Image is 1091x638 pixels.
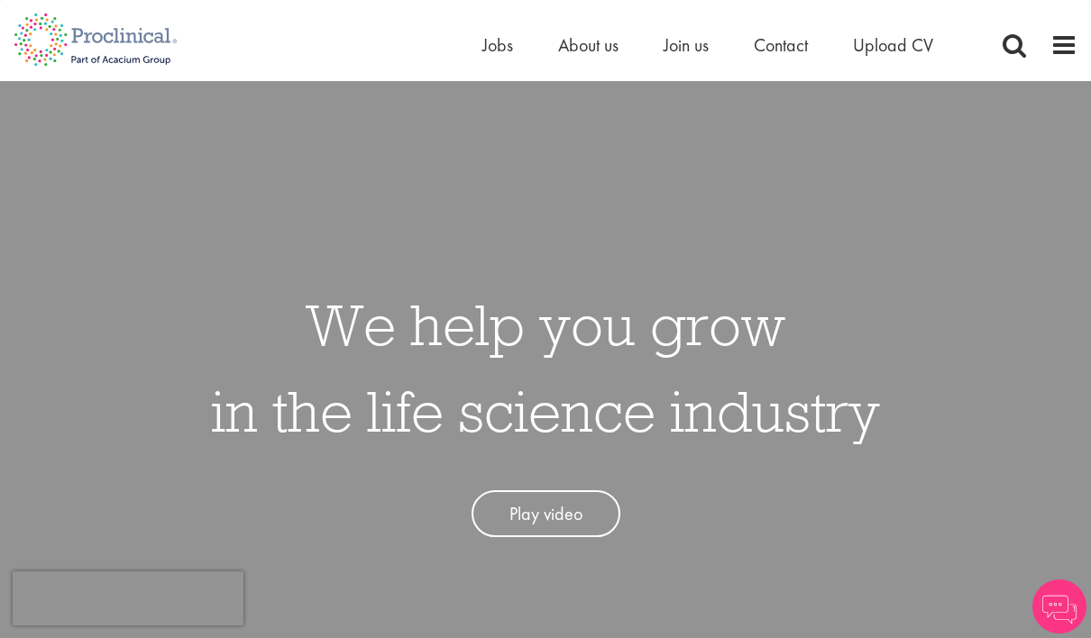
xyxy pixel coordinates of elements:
a: Upload CV [853,33,933,57]
a: Play video [472,490,620,538]
a: Jobs [482,33,513,57]
h1: We help you grow in the life science industry [211,281,880,454]
a: Join us [664,33,709,57]
a: About us [558,33,619,57]
img: Chatbot [1032,579,1086,633]
a: Contact [754,33,808,57]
